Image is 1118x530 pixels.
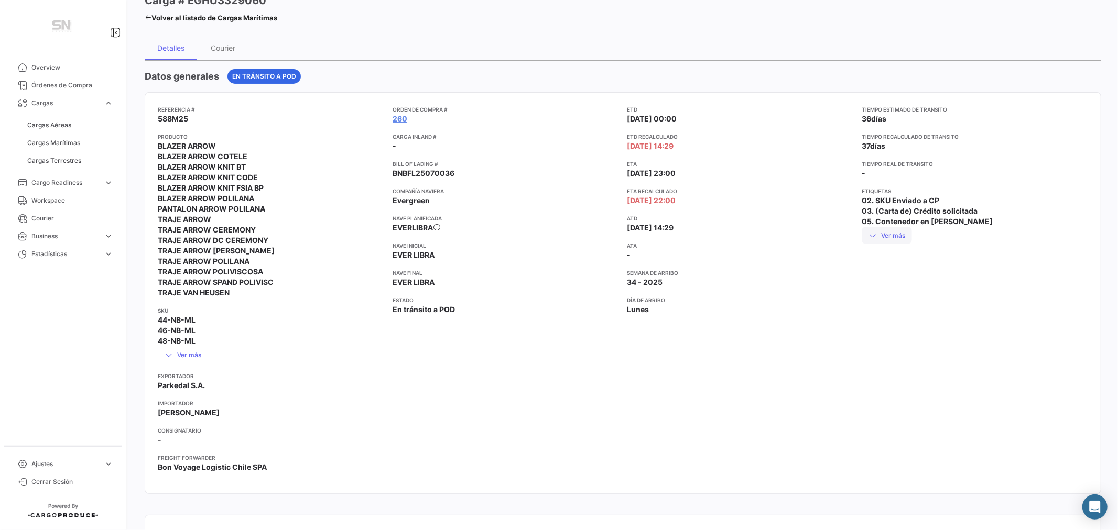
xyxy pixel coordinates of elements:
span: BNBFL25070036 [393,168,454,179]
span: Cargas Marítimas [27,138,80,148]
span: Cargo Readiness [31,178,100,187]
span: - [393,141,396,151]
span: días [870,141,885,150]
a: Cargas Terrestres [23,153,117,169]
a: 260 [393,114,407,124]
app-card-info-title: Exportador [158,372,384,380]
a: Cargas Marítimas [23,135,117,151]
span: Cargas Terrestres [27,156,81,165]
h4: Datos generales [145,69,219,84]
app-card-info-title: Compañía naviera [393,187,619,195]
span: 02. SKU Enviado a CP [862,195,939,206]
span: Lunes [627,304,649,315]
span: Business [31,231,100,241]
div: Detalles [157,43,184,52]
span: - [158,435,161,445]
app-card-info-title: Importador [158,399,384,407]
app-card-info-title: Nave inicial [393,241,619,250]
span: expand_more [104,98,113,108]
span: Evergreen [393,195,430,206]
span: En tránsito a POD [232,72,296,81]
a: Overview [8,59,117,76]
span: BLAZER ARROW KNIT BT [158,162,246,172]
app-card-info-title: Referencia # [158,105,384,114]
span: 03. (Carta de) Crédito solicitada [862,206,978,216]
span: 588M25 [158,114,188,124]
span: EVERLIBRA [393,223,433,232]
app-card-info-title: ATD [627,214,854,223]
span: Courier [31,214,113,223]
span: TRAJE VAN HEUSEN [158,288,230,298]
app-card-info-title: Tiempo recalculado de transito [862,132,1088,141]
app-card-info-title: Consignatario [158,426,384,435]
span: EVER LIBRA [393,250,435,260]
span: - [862,169,865,178]
app-card-info-title: ETD Recalculado [627,132,854,141]
span: TRAJE ARROW [PERSON_NAME] [158,246,275,256]
span: TRAJE ARROW POLIVISCOSA [158,267,263,277]
app-card-info-title: Semana de Arribo [627,269,854,277]
app-card-info-title: Tiempo real de transito [862,160,1088,168]
span: TRAJE ARROW SPAND POLIVISC [158,277,274,288]
app-card-info-title: Estado [393,296,619,304]
span: expand_more [104,178,113,187]
app-card-info-title: SKU [158,306,384,315]
span: [DATE] 14:29 [627,141,674,151]
span: Órdenes de Compra [31,81,113,90]
span: BLAZER ARROW [158,141,216,151]
div: Abrir Intercom Messenger [1082,494,1108,520]
app-card-info-title: Nave planificada [393,214,619,223]
app-card-info-title: ATA [627,241,854,250]
span: Cargas [31,98,100,108]
span: [DATE] 23:00 [627,168,676,179]
span: BLAZER ARROW COTELE [158,151,247,162]
span: Parkedal S.A. [158,380,205,391]
span: [DATE] 22:00 [627,195,676,206]
span: Cerrar Sesión [31,477,113,487]
span: 36 [862,114,871,123]
a: Volver al listado de Cargas Marítimas [145,10,277,25]
span: Workspace [31,196,113,205]
span: Cargas Aéreas [27,120,71,130]
app-card-info-title: Freight Forwarder [158,454,384,462]
a: Cargas Aéreas [23,117,117,133]
a: Workspace [8,192,117,209]
app-card-info-title: Bill of Lading # [393,160,619,168]
app-card-info-title: Tiempo estimado de transito [862,105,1088,114]
app-card-info-title: Etiquetas [862,187,1088,195]
span: [DATE] 00:00 [627,114,677,124]
button: Ver más [158,346,208,363]
app-card-info-title: Carga inland # [393,132,619,141]
span: TRAJE ARROW [158,214,211,225]
span: días [871,114,886,123]
app-card-info-title: ETA Recalculado [627,187,854,195]
a: Órdenes de Compra [8,76,117,94]
app-card-info-title: ETD [627,105,854,114]
span: En tránsito a POD [393,304,455,315]
span: 05. Contenedor en [PERSON_NAME] [862,216,993,227]
span: 34 - 2025 [627,277,663,288]
span: 44-NB-ML [158,315,196,325]
span: [PERSON_NAME] [158,407,220,418]
span: Estadísticas [31,249,100,259]
app-card-info-title: Producto [158,132,384,141]
span: [DATE] 14:29 [627,223,674,233]
span: BLAZER ARROW KNIT FSIA BP [158,183,264,193]
span: PANTALON ARROW POLILANA [158,204,265,214]
span: Overview [31,63,113,72]
a: Courier [8,209,117,227]
span: EVER LIBRA [393,277,435,288]
app-card-info-title: Nave final [393,269,619,277]
app-card-info-title: Orden de Compra # [393,105,619,114]
span: expand_more [104,231,113,241]
span: 48-NB-ML [158,336,196,346]
span: Ajustes [31,459,100,469]
span: TRAJE ARROW POLILANA [158,256,249,267]
span: 46-NB-ML [158,325,196,336]
button: Ver más [862,227,912,244]
span: - [627,250,631,260]
app-card-info-title: Día de Arribo [627,296,854,304]
span: expand_more [104,459,113,469]
app-card-info-title: ETA [627,160,854,168]
span: TRAJE ARROW DC CEREMONY [158,235,268,246]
